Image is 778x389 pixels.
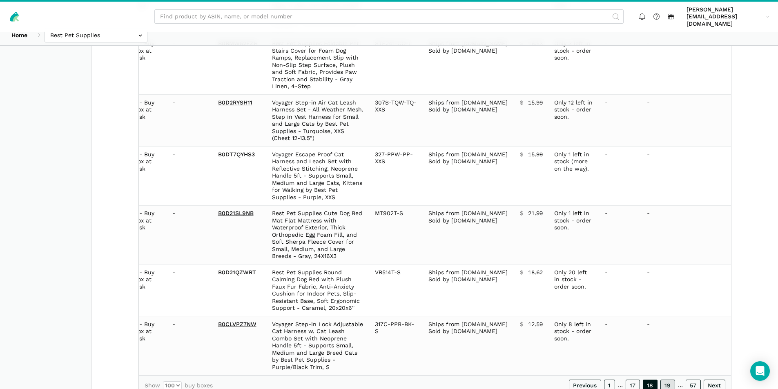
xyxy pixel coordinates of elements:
td: - [641,316,733,375]
td: STF241-CO-L [369,36,423,95]
td: - [167,36,212,95]
td: Ships from [DOMAIN_NAME] Sold by [DOMAIN_NAME] [423,205,514,265]
td: 2 - Buy Box at Risk [128,36,167,95]
td: 307S-TQW-TQ-XXS [369,95,423,147]
span: $ [520,321,523,328]
td: Only 1 left in stock - order soon. [548,205,599,265]
td: - [167,205,212,265]
td: 2 - Buy Box at Risk [128,95,167,147]
td: Only 8 left in stock - order soon. [548,316,599,375]
span: 15.99 [528,99,543,107]
td: 2 - Buy Box at Risk [128,265,167,316]
td: MT902T-S [369,205,423,265]
a: B0D21QZWRT [218,269,256,276]
td: - [599,147,641,206]
a: Home [6,28,33,42]
td: VB514T-S [369,265,423,316]
td: - [641,147,733,206]
td: 2 - Buy Box at Risk [128,205,167,265]
td: 2 - Buy Box at Risk [128,147,167,206]
td: Only 1 left in stock (more on the way). [548,147,599,206]
td: - [599,95,641,147]
td: Only 3 left in stock - order soon. [548,36,599,95]
span: $ [520,269,523,276]
div: Open Intercom Messenger [750,361,770,381]
a: B0D21SL9NB [218,210,254,216]
td: - [167,316,212,375]
span: 21.99 [528,210,543,217]
td: Voyager Step-in Lock Adjustable Cat Harness w. Cat Leash Combo Set with Neoprene Handle 5ft - Sup... [266,316,369,375]
a: B0CLVPZ7NW [218,321,256,327]
td: - [167,265,212,316]
td: Best Pet Supplies Foldable Pet Stairs Cover for Foam Dog Ramps, Replacement Slip with Non-Slip St... [266,36,369,95]
span: … [618,382,623,389]
td: Ships from [DOMAIN_NAME] Sold by [DOMAIN_NAME] [423,316,514,375]
td: - [641,265,733,316]
span: 12.59 [528,321,543,328]
td: Ships from [DOMAIN_NAME] Sold by [DOMAIN_NAME] [423,265,514,316]
td: 2 - Buy Box at Risk [128,316,167,375]
td: Best Pet Supplies Round Calming Dog Bed with Plush Faux Fur Fabric, Anti-Anxiety Cushion for Indo... [266,265,369,316]
td: - [641,36,733,95]
td: Voyager Step-in Air Cat Leash Harness Set - All Weather Mesh, Step in Vest Harness for Small and ... [266,95,369,147]
span: $ [520,151,523,158]
input: Find product by ASIN, name, or model number [154,9,624,24]
td: - [599,205,641,265]
td: - [641,205,733,265]
a: [PERSON_NAME][EMAIL_ADDRESS][DOMAIN_NAME] [684,4,772,29]
a: B0DT7QYHS3 [218,151,255,158]
td: Ships from [DOMAIN_NAME] Sold by [DOMAIN_NAME] [423,147,514,206]
td: Ships from [DOMAIN_NAME] Sold by [DOMAIN_NAME] [423,95,514,147]
td: - [599,316,641,375]
td: 327-PPW-PP-XXS [369,147,423,206]
span: 15.99 [528,151,543,158]
span: … [678,382,683,389]
span: [PERSON_NAME][EMAIL_ADDRESS][DOMAIN_NAME] [687,6,763,28]
td: Only 12 left in stock - order soon. [548,95,599,147]
td: Ships from [DOMAIN_NAME] Sold by [DOMAIN_NAME] [423,36,514,95]
td: - [167,95,212,147]
td: - [167,147,212,206]
td: Best Pet Supplies Cute Dog Bed Mat Flat Mattress with Waterproof Exterior, Thick Orthopedic Egg F... [266,205,369,265]
td: - [599,36,641,95]
td: Voyager Escape Proof Cat Harness and Leash Set with Reflective Stitching, Neoprene Handle 5ft - S... [266,147,369,206]
td: 317C-PPB-BK-S [369,316,423,375]
td: - [599,265,641,316]
td: - [641,95,733,147]
span: $ [520,99,523,107]
a: B0D2RYSH11 [218,99,252,106]
span: 18.62 [528,269,543,276]
td: Only 20 left in stock - order soon. [548,265,599,316]
span: $ [520,210,523,217]
input: Best Pet Supplies [45,28,147,42]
